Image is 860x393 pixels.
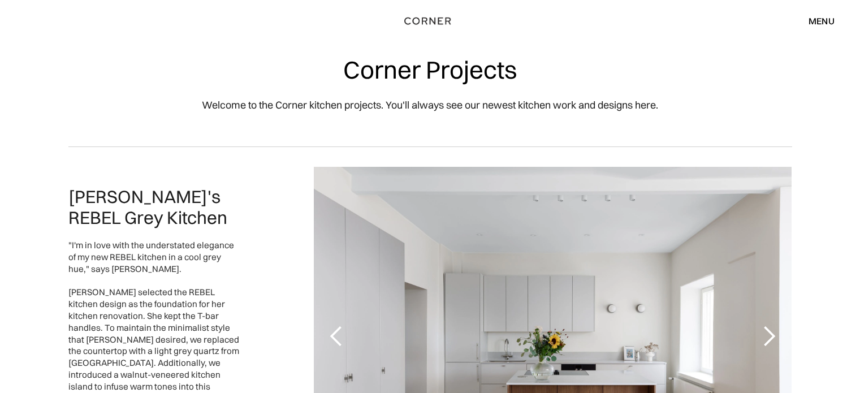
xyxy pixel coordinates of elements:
p: Welcome to the Corner kitchen projects. You'll always see our newest kitchen work and designs here. [202,97,658,113]
div: menu [809,16,835,25]
h1: Corner Projects [343,57,517,83]
a: home [400,14,459,28]
h2: [PERSON_NAME]'s REBEL Grey Kitchen [68,186,239,229]
div: menu [797,11,835,31]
